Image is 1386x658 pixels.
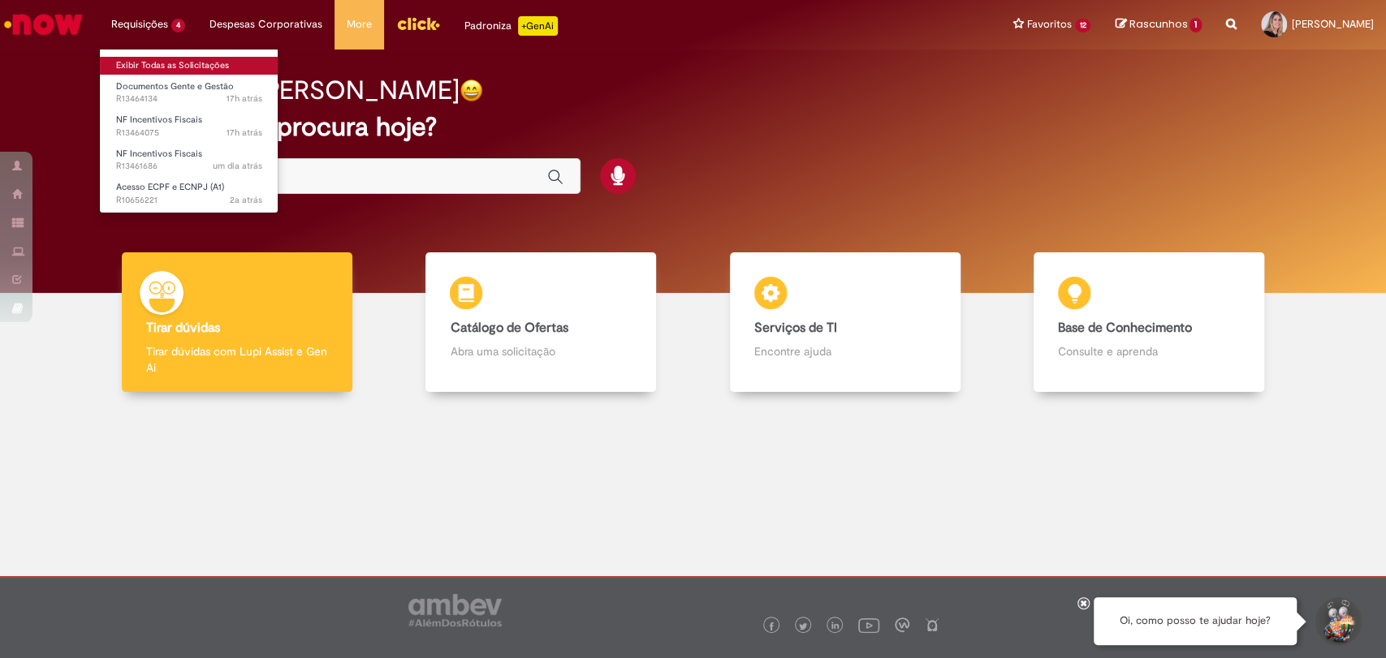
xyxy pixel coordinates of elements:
[230,194,262,206] time: 07/11/2023 15:34:24
[116,127,262,140] span: R13464075
[227,127,262,139] span: 17h atrás
[131,113,1255,141] h2: O que você procura hoje?
[1190,18,1202,32] span: 1
[1058,320,1192,336] b: Base de Conhecimento
[171,19,185,32] span: 4
[460,79,483,102] img: happy-face.png
[1115,17,1202,32] a: Rascunhos
[146,343,328,376] p: Tirar dúvidas com Lupi Assist e Gen Ai
[2,8,85,41] img: ServiceNow
[213,160,262,172] time: 29/08/2025 10:58:44
[464,16,558,36] div: Padroniza
[347,16,372,32] span: More
[227,92,262,105] span: 17h atrás
[213,160,262,172] span: um dia atrás
[408,594,502,626] img: logo_footer_ambev_rotulo_gray.png
[754,320,837,336] b: Serviços de TI
[1094,597,1297,645] div: Oi, como posso te ajudar hoje?
[518,16,558,36] p: +GenAi
[997,252,1301,393] a: Base de Conhecimento Consulte e aprenda
[209,16,322,32] span: Despesas Corporativas
[100,178,278,209] a: Aberto R10656221 : Acesso ECPF e ECNPJ (A1)
[230,194,262,206] span: 2a atrás
[1313,597,1362,646] button: Iniciar Conversa de Suporte
[146,320,220,336] b: Tirar dúvidas
[858,614,879,635] img: logo_footer_youtube.png
[111,16,168,32] span: Requisições
[1058,343,1240,359] p: Consulte e aprenda
[116,148,202,160] span: NF Incentivos Fiscais
[450,320,568,336] b: Catálogo de Ofertas
[799,622,807,630] img: logo_footer_twitter.png
[116,181,224,193] span: Acesso ECPF e ECNPJ (A1)
[389,252,693,393] a: Catálogo de Ofertas Abra uma solicitação
[227,127,262,139] time: 29/08/2025 19:03:01
[227,92,262,105] time: 29/08/2025 19:35:04
[100,145,278,175] a: Aberto R13461686 : NF Incentivos Fiscais
[1129,16,1187,32] span: Rascunhos
[1292,17,1374,31] span: [PERSON_NAME]
[116,80,234,92] span: Documentos Gente e Gestão
[925,617,939,632] img: logo_footer_naosei.png
[100,57,278,75] a: Exibir Todas as Solicitações
[450,343,632,359] p: Abra uma solicitação
[895,617,909,632] img: logo_footer_workplace.png
[131,76,460,105] h2: Boa tarde, [PERSON_NAME]
[116,114,202,126] span: NF Incentivos Fiscais
[116,92,262,105] span: R13464134
[693,252,997,393] a: Serviços de TI Encontre ajuda
[767,622,775,630] img: logo_footer_facebook.png
[85,252,389,393] a: Tirar dúvidas Tirar dúvidas com Lupi Assist e Gen Ai
[99,49,278,213] ul: Requisições
[100,78,278,108] a: Aberto R13464134 : Documentos Gente e Gestão
[1075,19,1091,32] span: 12
[754,343,936,359] p: Encontre ajuda
[396,11,440,36] img: click_logo_yellow_360x200.png
[116,160,262,173] span: R13461686
[116,194,262,207] span: R10656221
[831,621,840,631] img: logo_footer_linkedin.png
[100,111,278,141] a: Aberto R13464075 : NF Incentivos Fiscais
[1027,16,1072,32] span: Favoritos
